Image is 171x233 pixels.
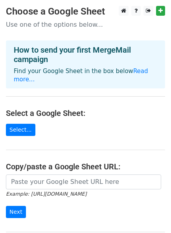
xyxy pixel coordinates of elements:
small: Example: [URL][DOMAIN_NAME] [6,191,86,197]
p: Find your Google Sheet in the box below [14,67,157,84]
h3: Choose a Google Sheet [6,6,165,17]
a: Select... [6,124,35,136]
h4: Select a Google Sheet: [6,108,165,118]
input: Next [6,206,26,218]
h4: Copy/paste a Google Sheet URL: [6,162,165,171]
input: Paste your Google Sheet URL here [6,174,161,189]
h4: How to send your first MergeMail campaign [14,45,157,64]
p: Use one of the options below... [6,20,165,29]
a: Read more... [14,68,148,83]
